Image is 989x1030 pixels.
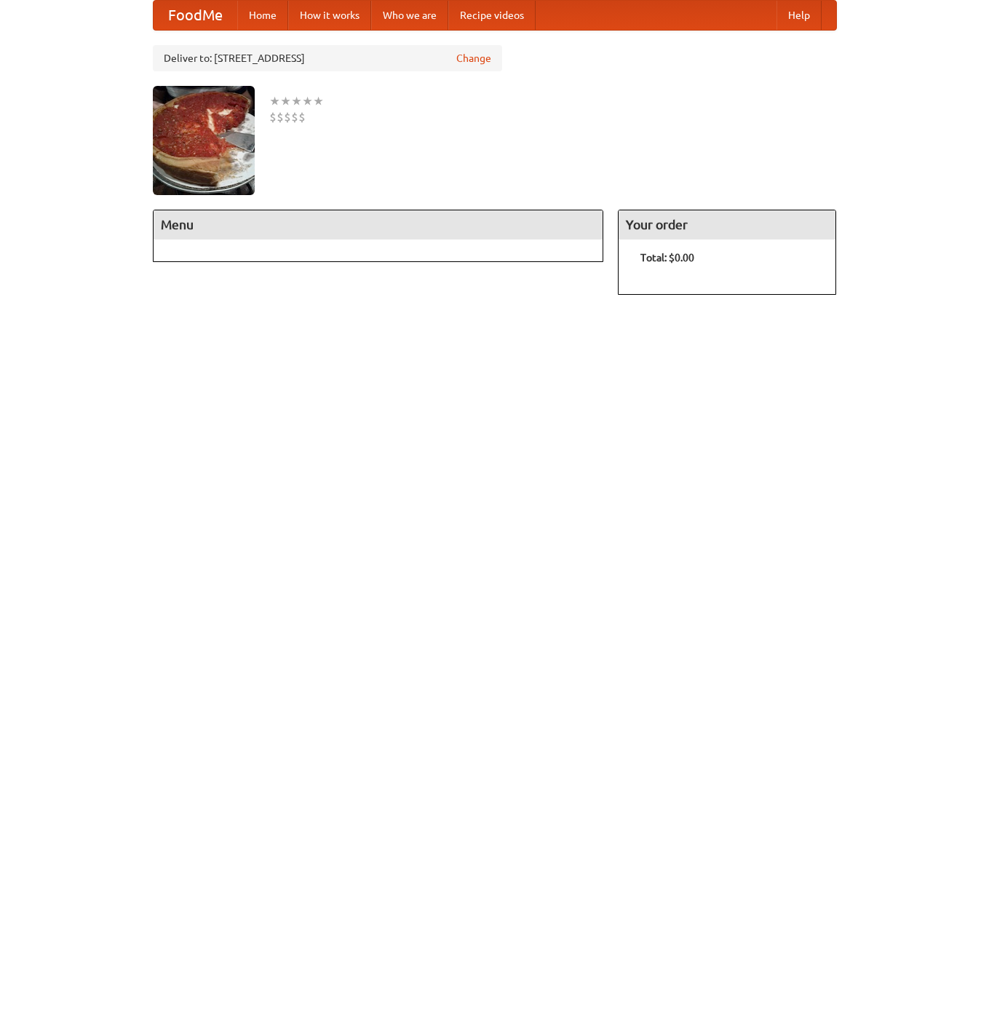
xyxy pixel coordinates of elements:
b: Total: $0.00 [640,252,694,264]
img: angular.jpg [153,86,255,195]
a: Help [776,1,822,30]
li: ★ [291,93,302,109]
div: Deliver to: [STREET_ADDRESS] [153,45,502,71]
h4: Menu [154,210,603,239]
a: Recipe videos [448,1,536,30]
li: $ [269,109,277,125]
li: ★ [313,93,324,109]
li: ★ [269,93,280,109]
a: Who we are [371,1,448,30]
li: $ [291,109,298,125]
a: Change [456,51,491,66]
a: Home [237,1,288,30]
li: $ [284,109,291,125]
li: $ [277,109,284,125]
li: $ [298,109,306,125]
a: How it works [288,1,371,30]
li: ★ [280,93,291,109]
li: ★ [302,93,313,109]
h4: Your order [619,210,835,239]
a: FoodMe [154,1,237,30]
